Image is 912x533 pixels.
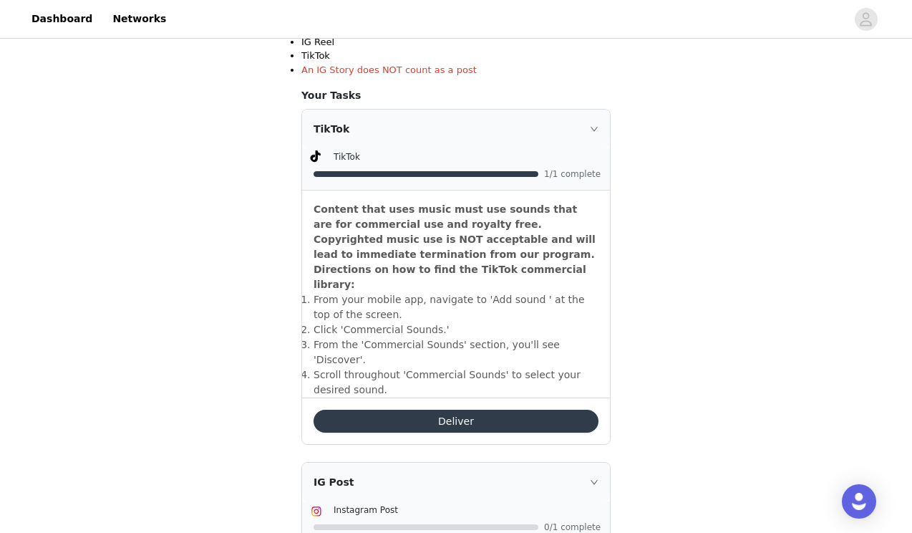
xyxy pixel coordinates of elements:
span: An IG Story does NOT count as a post [301,64,477,75]
li: ​Click 'Commercial Sounds.' [314,322,598,337]
li: ​From the 'Commercial Sounds' section, you'll see 'Discover'. [314,337,598,368]
div: icon: rightIG Post [302,463,610,501]
h4: Your Tasks [301,88,611,103]
i: icon: right [590,125,598,133]
li: IG Reel [301,35,611,49]
li: ​Scroll throughout 'Commercial Sounds' to select your desired sound. [314,368,598,398]
button: Deliver [314,410,598,433]
strong: Content that uses music must use sounds that are for commercial use and royalty free. Copyrighted... [314,203,596,290]
span: TikTok [334,152,360,162]
span: 0/1 complete [544,523,601,532]
span: 1/1 complete [544,170,601,178]
i: icon: right [590,478,598,486]
img: Instagram Icon [311,506,322,517]
div: avatar [859,8,873,31]
div: icon: rightTikTok [302,110,610,148]
a: Networks [104,3,175,35]
li: ​From your mobile app, navigate to 'Add sound ' at the top of the screen. [314,292,598,322]
a: Dashboard [23,3,101,35]
div: Open Intercom Messenger [842,484,876,519]
li: TikTok [301,49,611,63]
span: Instagram Post [334,505,398,515]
